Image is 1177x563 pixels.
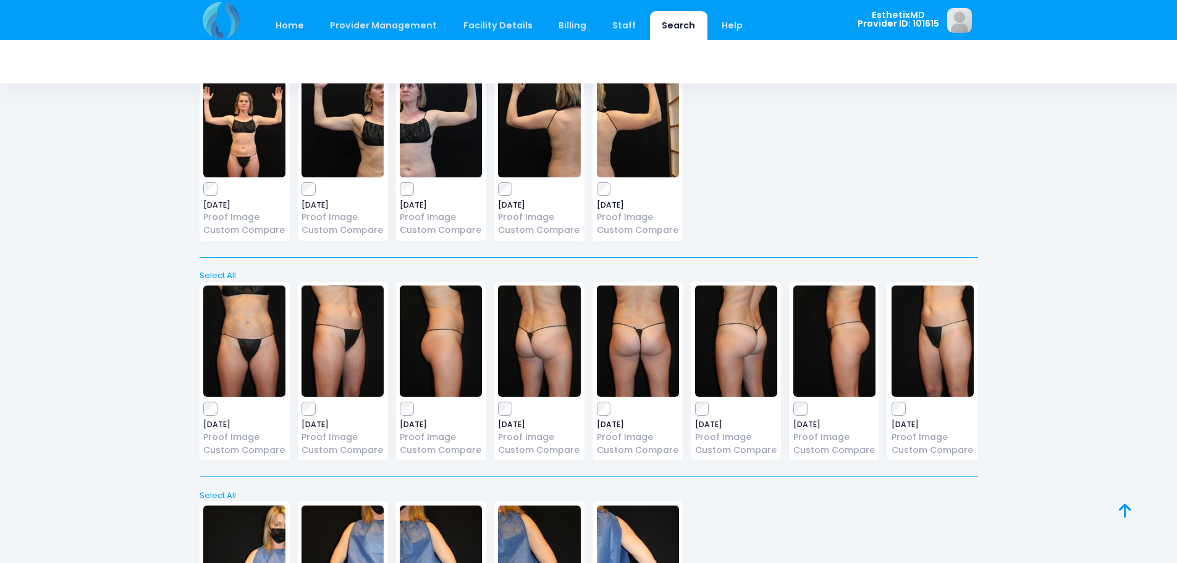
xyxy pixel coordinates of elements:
img: image [793,286,875,397]
a: Staff [601,11,648,40]
a: Facility Details [451,11,544,40]
a: Custom Compare [302,224,384,237]
a: Custom Compare [597,444,679,457]
span: [DATE] [203,421,285,428]
img: image [203,66,285,177]
img: image [597,66,679,177]
a: Provider Management [318,11,449,40]
span: [DATE] [695,421,777,428]
a: Proof Image [695,431,777,444]
span: [DATE] [498,421,580,428]
span: [DATE] [597,421,679,428]
a: Proof Image [203,431,285,444]
a: Proof Image [498,211,580,224]
span: [DATE] [400,421,482,428]
span: [DATE] [892,421,974,428]
a: Proof Image [892,431,974,444]
a: Custom Compare [892,444,974,457]
span: [DATE] [793,421,875,428]
img: image [498,286,580,397]
span: [DATE] [400,201,482,209]
img: image [203,286,285,397]
span: [DATE] [498,201,580,209]
img: image [498,66,580,177]
a: Billing [546,11,598,40]
a: Custom Compare [695,444,777,457]
a: Custom Compare [203,444,285,457]
a: Proof Image [302,211,384,224]
a: Proof Image [498,431,580,444]
a: Proof Image [400,431,482,444]
a: Custom Compare [498,224,580,237]
a: Search [650,11,707,40]
a: Custom Compare [400,444,482,457]
a: Custom Compare [498,444,580,457]
a: Select All [195,269,982,282]
span: EsthetixMD Provider ID: 101615 [858,11,939,28]
img: image [892,286,974,397]
a: Custom Compare [203,224,285,237]
img: image [597,286,679,397]
a: Proof Image [400,211,482,224]
a: Proof Image [597,431,679,444]
a: Proof Image [203,211,285,224]
span: [DATE] [203,201,285,209]
img: image [947,8,972,33]
a: Custom Compare [302,444,384,457]
a: Proof Image [302,431,384,444]
img: image [302,66,384,177]
img: image [400,286,482,397]
span: [DATE] [597,201,679,209]
a: Custom Compare [793,444,875,457]
a: Custom Compare [597,224,679,237]
a: Proof Image [793,431,875,444]
a: Custom Compare [400,224,482,237]
img: image [695,286,777,397]
a: Select All [195,489,982,502]
a: Proof Image [597,211,679,224]
a: Home [264,11,316,40]
span: [DATE] [302,421,384,428]
a: Help [709,11,754,40]
img: image [302,286,384,397]
span: [DATE] [302,201,384,209]
img: image [400,66,482,177]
